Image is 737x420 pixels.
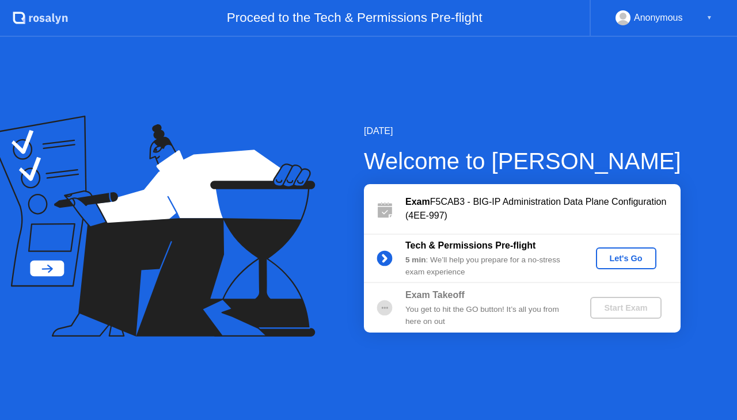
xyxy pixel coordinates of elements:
[405,255,426,264] b: 5 min
[405,197,430,207] b: Exam
[590,297,661,319] button: Start Exam
[405,290,465,300] b: Exam Takeoff
[405,195,681,223] div: F5CAB3 - BIG-IP Administration Data Plane Configuration (4EE-997)
[601,254,652,263] div: Let's Go
[364,124,681,138] div: [DATE]
[706,10,712,25] div: ▼
[405,254,571,278] div: : We’ll help you prepare for a no-stress exam experience
[405,240,535,250] b: Tech & Permissions Pre-flight
[596,247,656,269] button: Let's Go
[364,144,681,178] div: Welcome to [PERSON_NAME]
[634,10,683,25] div: Anonymous
[595,303,656,312] div: Start Exam
[405,304,571,327] div: You get to hit the GO button! It’s all you from here on out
